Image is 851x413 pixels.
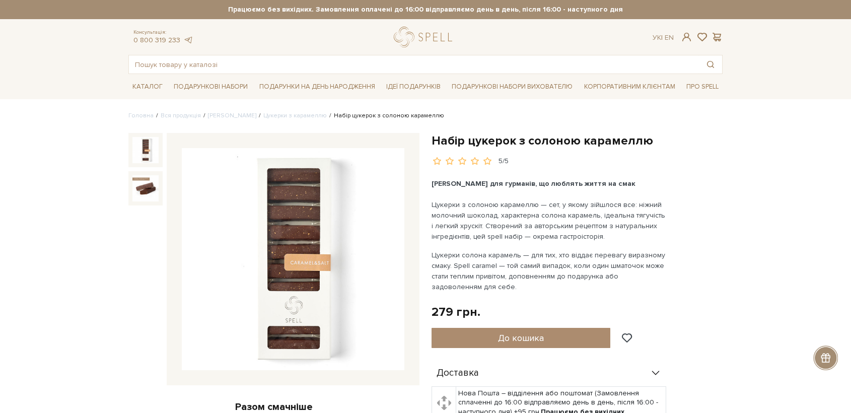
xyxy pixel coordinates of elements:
a: Подарункові набори вихователю [448,78,577,95]
a: Цукерки з карамеллю [263,112,327,119]
a: Головна [128,112,154,119]
input: Пошук товару у каталозі [129,55,699,74]
a: Ідеї подарунків [382,79,445,95]
span: Цукерки з солоною карамеллю — сет, у якому зійшлося все: ніжний молочний шоколад, характерна соло... [432,200,667,241]
strong: Працюємо без вихідних. Замовлення оплачені до 16:00 відправляємо день в день, після 16:00 - насту... [128,5,723,14]
div: 279 грн. [432,304,480,320]
span: Доставка [437,369,479,378]
h1: Набір цукерок з солоною карамеллю [432,133,723,149]
span: Цукерки солона карамель — для тих, хто віддає перевагу виразному смаку. Spell caramel — той самий... [432,251,667,291]
a: telegram [183,36,193,44]
a: logo [394,27,457,47]
span: | [661,33,663,42]
img: Набір цукерок з солоною карамеллю [182,148,404,371]
span: Консультація: [133,29,193,36]
a: Каталог [128,79,167,95]
div: 5/5 [499,157,509,166]
span: До кошика [498,332,544,343]
button: До кошика [432,328,610,348]
li: Набір цукерок з солоною карамеллю [327,111,444,120]
a: Корпоративним клієнтам [580,78,679,95]
a: 0 800 319 233 [133,36,180,44]
a: Про Spell [682,79,723,95]
a: Подарункові набори [170,79,252,95]
button: Пошук товару у каталозі [699,55,722,74]
a: [PERSON_NAME] [208,112,256,119]
div: Ук [653,33,674,42]
img: Набір цукерок з солоною карамеллю [132,137,159,163]
span: [PERSON_NAME] для гурманів, що люблять життя на смак [432,179,635,188]
a: Вся продукція [161,112,201,119]
a: En [665,33,674,42]
img: Набір цукерок з солоною карамеллю [132,175,159,201]
a: Подарунки на День народження [255,79,379,95]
